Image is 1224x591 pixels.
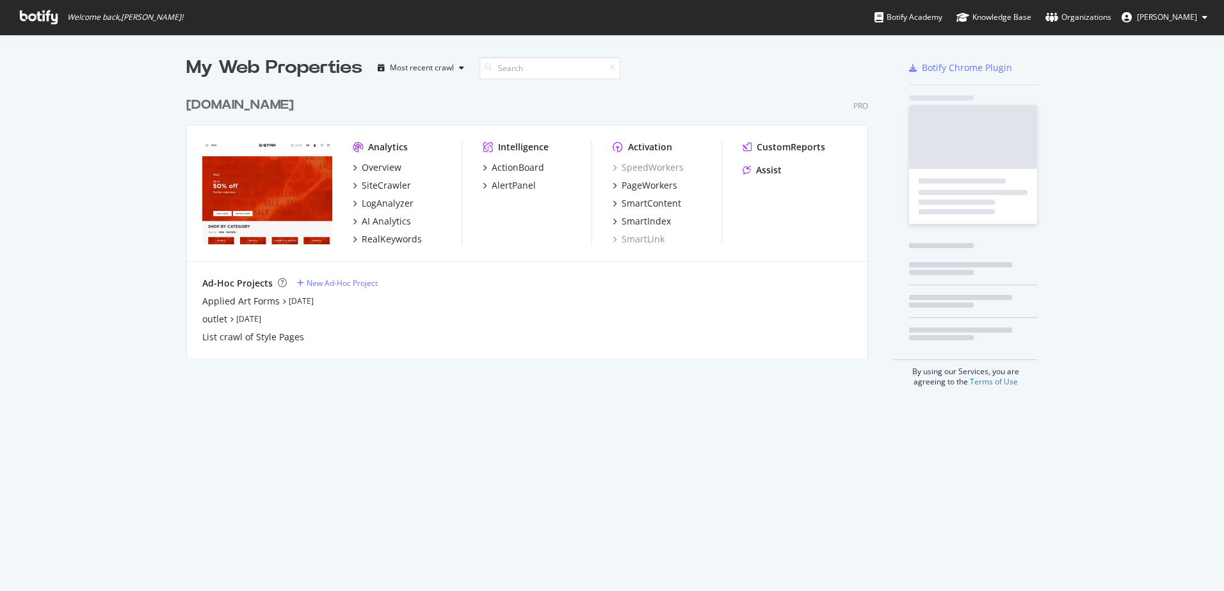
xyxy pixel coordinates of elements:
[757,141,825,154] div: CustomReports
[362,215,411,228] div: AI Analytics
[186,96,299,114] a: [DOMAIN_NAME]
[909,61,1012,74] a: Botify Chrome Plugin
[390,64,454,72] div: Most recent crawl
[479,57,620,79] input: Search
[613,161,684,174] a: SpeedWorkers
[368,141,408,154] div: Analytics
[743,164,782,177] a: Assist
[956,11,1031,24] div: Knowledge Base
[1137,12,1197,22] span: Alexa Kiradzhibashyan
[353,197,414,210] a: LogAnalyzer
[613,233,664,246] a: SmartLink
[202,313,227,326] a: outlet
[362,179,411,192] div: SiteCrawler
[202,295,280,308] a: Applied Art Forms
[756,164,782,177] div: Assist
[186,81,878,358] div: grid
[186,96,294,114] div: [DOMAIN_NAME]
[498,141,549,154] div: Intelligence
[353,179,411,192] a: SiteCrawler
[743,141,825,154] a: CustomReports
[353,161,401,174] a: Overview
[613,215,671,228] a: SmartIndex
[622,197,681,210] div: SmartContent
[893,359,1038,387] div: By using our Services, you are agreeing to the
[492,179,536,192] div: AlertPanel
[970,376,1018,387] a: Terms of Use
[236,313,261,324] a: [DATE]
[202,141,332,244] img: www.g-star.com
[1045,11,1111,24] div: Organizations
[67,12,183,22] span: Welcome back, [PERSON_NAME] !
[622,215,671,228] div: SmartIndex
[202,331,304,343] a: List crawl of Style Pages
[874,11,942,24] div: Botify Academy
[353,233,422,246] a: RealKeywords
[483,179,536,192] a: AlertPanel
[373,58,469,78] button: Most recent crawl
[297,278,378,288] a: New Ad-Hoc Project
[202,277,273,290] div: Ad-Hoc Projects
[289,295,314,306] a: [DATE]
[362,161,401,174] div: Overview
[853,100,868,111] div: Pro
[492,161,544,174] div: ActionBoard
[353,215,411,228] a: AI Analytics
[622,179,677,192] div: PageWorkers
[483,161,544,174] a: ActionBoard
[1111,7,1218,28] button: [PERSON_NAME]
[186,55,362,81] div: My Web Properties
[613,179,677,192] a: PageWorkers
[628,141,672,154] div: Activation
[307,278,378,288] div: New Ad-Hoc Project
[922,61,1012,74] div: Botify Chrome Plugin
[362,233,422,246] div: RealKeywords
[362,197,414,210] div: LogAnalyzer
[613,197,681,210] a: SmartContent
